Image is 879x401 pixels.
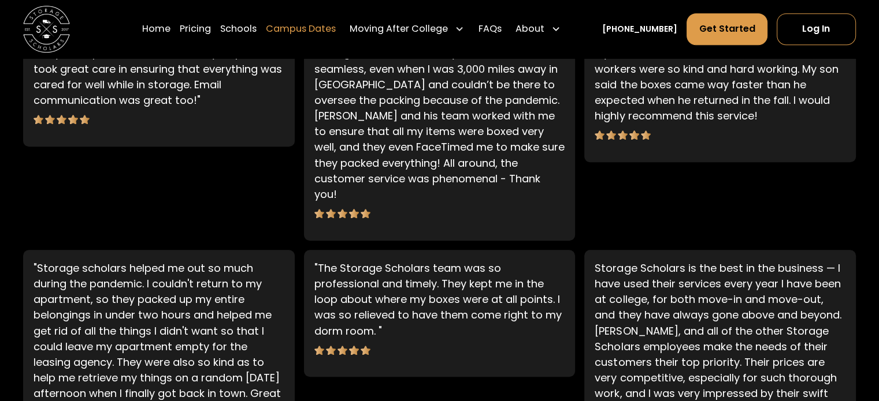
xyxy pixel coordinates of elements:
a: Pricing [180,13,211,45]
a: Campus Dates [266,13,336,45]
a: Get Started [687,13,767,44]
a: [PHONE_NUMBER] [602,23,677,35]
div: Moving After College [345,13,469,45]
div: About [515,22,544,36]
a: FAQs [478,13,501,45]
img: Storage Scholars main logo [23,6,70,53]
a: home [23,6,70,53]
a: Log In [777,13,856,44]
p: "The Storage Scholars team was so professional and timely. They kept me in the loop about where m... [314,260,565,339]
a: Home [142,13,170,45]
p: "Easy set-up, the movers were very helpful and took great care in ensuring that everything was ca... [34,45,284,108]
a: Schools [220,13,257,45]
div: Moving After College [350,22,448,36]
div: About [511,13,565,45]
p: Storage Scholars made my move out of school seamless, even when I was 3,000 miles away in [GEOGRA... [314,45,565,202]
p: My son was thrilled with this service. The workers were so kind and hard working. My son said the... [595,45,845,123]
